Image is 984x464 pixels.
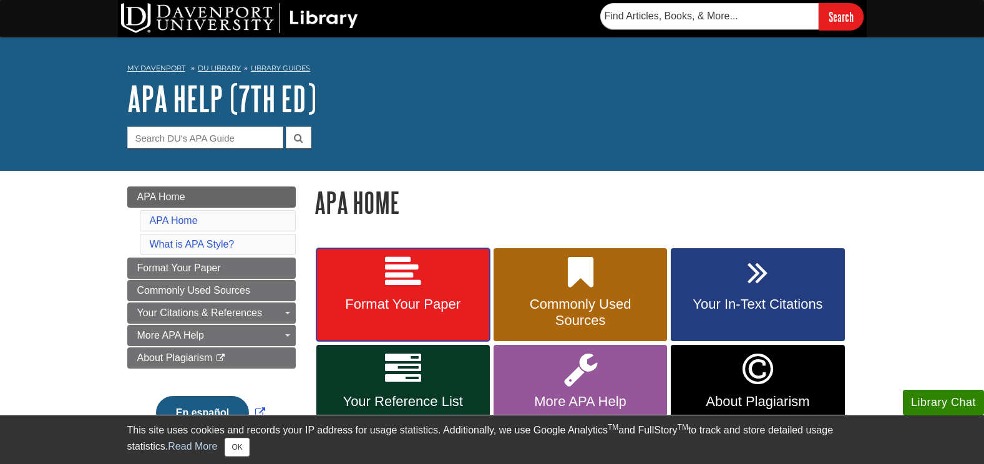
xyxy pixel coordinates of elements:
span: About Plagiarism [680,394,835,410]
sup: TM [678,423,688,432]
span: About Plagiarism [137,352,213,363]
button: En español [156,396,249,430]
a: About Plagiarism [127,347,296,369]
div: Guide Page Menu [127,186,296,451]
a: My Davenport [127,63,185,74]
a: What is APA Style? [150,239,235,249]
span: More APA Help [137,330,204,341]
a: Format Your Paper [316,248,490,342]
a: DU Library [198,64,241,72]
button: Close [225,438,249,457]
form: Searches DU Library's articles, books, and more [600,3,864,30]
a: APA Home [127,186,296,208]
a: Link opens in new window [153,407,268,418]
h1: APA Home [314,186,857,218]
a: Your Reference List [316,345,490,440]
span: Format Your Paper [137,263,221,273]
a: APA Help (7th Ed) [127,79,316,118]
span: Your In-Text Citations [680,296,835,312]
button: Library Chat [903,390,984,415]
span: APA Home [137,191,185,202]
span: Your Citations & References [137,307,262,318]
a: More APA Help [127,325,296,346]
a: Commonly Used Sources [494,248,667,342]
span: More APA Help [503,394,658,410]
a: Your Citations & References [127,302,296,324]
img: DU Library [121,3,358,33]
a: Link opens in new window [671,345,844,440]
a: More APA Help [494,345,667,440]
span: Format Your Paper [326,296,480,312]
input: Search [819,3,864,30]
nav: breadcrumb [127,60,857,80]
a: Read More [168,441,217,452]
span: Your Reference List [326,394,480,410]
span: Commonly Used Sources [137,285,250,296]
div: This site uses cookies and records your IP address for usage statistics. Additionally, we use Goo... [127,423,857,457]
a: APA Home [150,215,198,226]
a: Your In-Text Citations [671,248,844,342]
sup: TM [608,423,618,432]
input: Search DU's APA Guide [127,127,283,148]
i: This link opens in a new window [215,354,226,362]
a: Format Your Paper [127,258,296,279]
a: Commonly Used Sources [127,280,296,301]
a: Library Guides [251,64,310,72]
input: Find Articles, Books, & More... [600,3,819,29]
span: Commonly Used Sources [503,296,658,329]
